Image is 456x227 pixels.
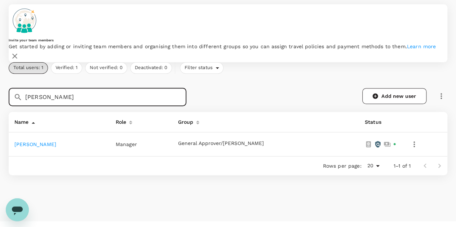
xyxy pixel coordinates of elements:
[359,112,402,132] th: Status
[25,88,186,106] input: Search for a user
[14,141,56,147] a: [PERSON_NAME]
[394,162,411,169] p: 1–1 of 1
[362,88,426,104] a: Add new user
[85,62,127,74] button: Not verified: 0
[9,4,40,36] img: onboarding-banner
[178,141,264,146] button: General Approver/[PERSON_NAME]
[12,115,29,126] div: Name
[9,62,48,74] button: Total users: 1
[116,141,137,147] span: Manager
[175,115,194,126] div: Group
[364,160,382,171] div: 20
[407,44,436,49] a: Learn more
[113,115,127,126] div: Role
[180,62,223,74] div: Filter status
[130,62,172,74] button: Deactivated: 0
[9,43,447,50] p: Get started by adding or inviting team members and organising them into different groups so you c...
[9,50,21,62] button: close
[9,38,447,42] h6: Invite your team members
[180,64,216,71] span: Filter status
[51,62,82,74] button: Verified: 1
[323,162,361,169] p: Rows per page:
[6,198,29,221] iframe: Button to launch messaging window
